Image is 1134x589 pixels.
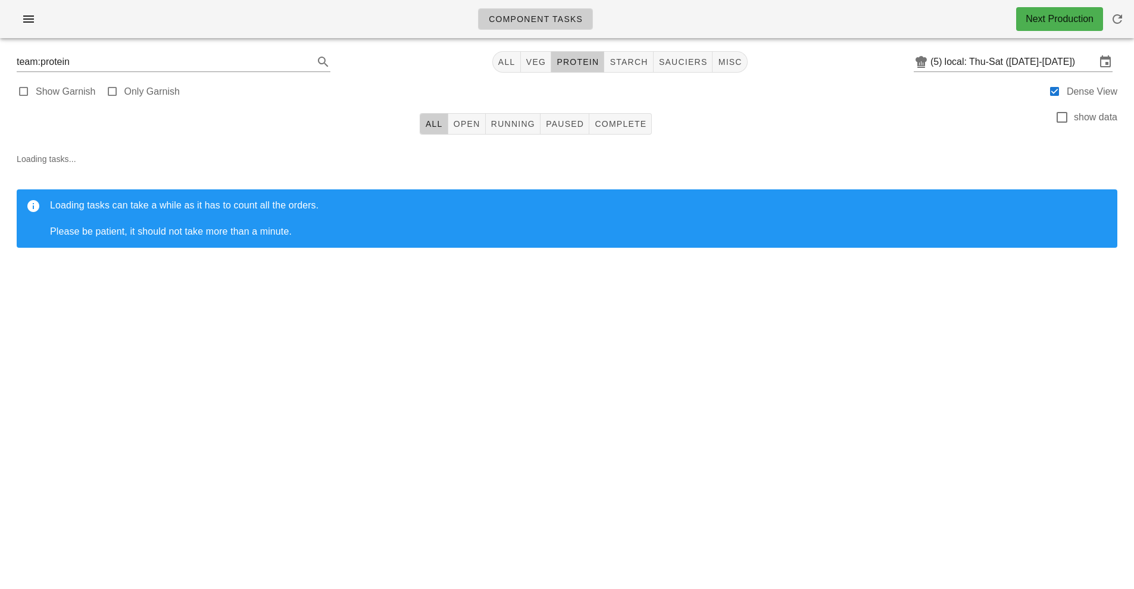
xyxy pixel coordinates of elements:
[589,113,652,135] button: Complete
[486,113,541,135] button: Running
[491,119,535,129] span: Running
[425,119,443,129] span: All
[492,51,521,73] button: All
[1074,111,1117,123] label: show data
[526,57,546,67] span: veg
[658,57,708,67] span: sauciers
[521,51,552,73] button: veg
[488,14,583,24] span: Component Tasks
[604,51,653,73] button: starch
[551,51,604,73] button: protein
[556,57,599,67] span: protein
[420,113,448,135] button: All
[36,86,96,98] label: Show Garnish
[930,56,945,68] div: (5)
[498,57,516,67] span: All
[124,86,180,98] label: Only Garnish
[545,119,584,129] span: Paused
[448,113,486,135] button: Open
[1067,86,1117,98] label: Dense View
[713,51,747,73] button: misc
[478,8,593,30] a: Component Tasks
[609,57,648,67] span: starch
[594,119,646,129] span: Complete
[654,51,713,73] button: sauciers
[1026,12,1094,26] div: Next Production
[7,143,1127,267] div: Loading tasks...
[453,119,480,129] span: Open
[717,57,742,67] span: misc
[541,113,589,135] button: Paused
[50,199,1108,238] div: Loading tasks can take a while as it has to count all the orders. Please be patient, it should no...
